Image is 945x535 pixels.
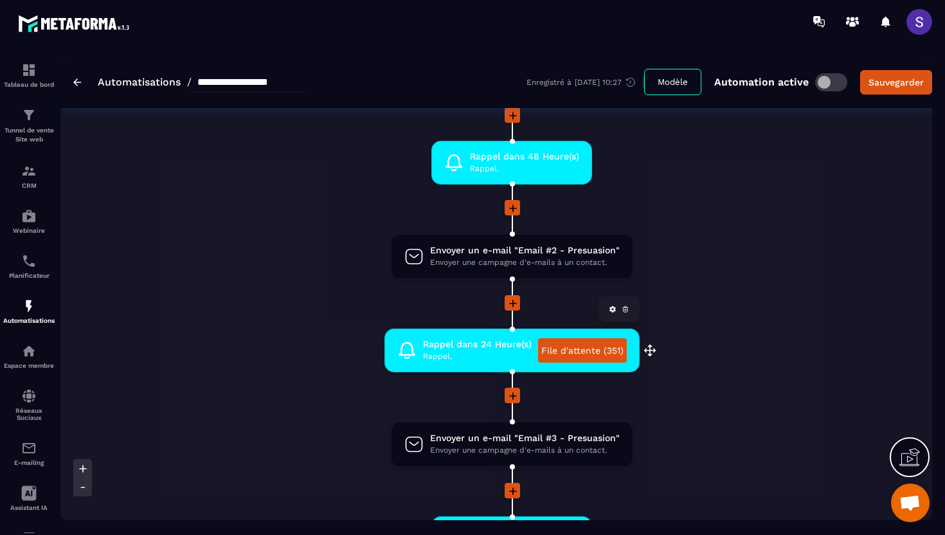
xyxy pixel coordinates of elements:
[3,81,55,88] p: Tableau de bord
[3,362,55,369] p: Espace membre
[21,62,37,78] img: formation
[3,244,55,289] a: schedulerschedulerPlanificateur
[423,350,532,363] span: Rappel.
[73,78,82,86] img: arrow
[187,76,192,88] span: /
[3,317,55,324] p: Automatisations
[3,379,55,431] a: social-networksocial-networkRéseaux Sociaux
[526,77,644,88] div: Enregistré à
[3,504,55,511] p: Assistant IA
[3,476,55,521] a: Assistant IA
[3,98,55,154] a: formationformationTunnel de vente Site web
[3,182,55,189] p: CRM
[714,76,809,88] p: Automation active
[3,272,55,279] p: Planificateur
[3,154,55,199] a: formationformationCRM
[891,484,930,522] div: Ouvrir le chat
[18,12,134,35] img: logo
[644,69,701,95] button: Modèle
[430,244,620,257] span: Envoyer un e-mail "Email #2 - Presuasion"
[470,150,579,163] span: Rappel dans 48 Heure(s)
[3,407,55,421] p: Réseaux Sociaux
[21,208,37,224] img: automations
[3,289,55,334] a: automationsautomationsAutomatisations
[3,53,55,98] a: formationformationTableau de bord
[3,431,55,476] a: emailemailE-mailing
[538,338,627,363] a: File d'attente (351)
[430,432,620,444] span: Envoyer un e-mail "Email #3 - Presuasion"
[3,227,55,234] p: Webinaire
[3,459,55,466] p: E-mailing
[423,338,532,350] span: Rappel dans 24 Heure(s)
[430,257,620,269] span: Envoyer une campagne d'e-mails à un contact.
[3,334,55,379] a: automationsautomationsEspace membre
[575,78,622,87] p: [DATE] 10:27
[470,163,579,175] span: Rappel.
[21,253,37,269] img: scheduler
[860,70,932,95] button: Sauvegarder
[21,163,37,179] img: formation
[430,444,620,457] span: Envoyer une campagne d'e-mails à un contact.
[21,440,37,456] img: email
[98,76,181,88] a: Automatisations
[3,199,55,244] a: automationsautomationsWebinaire
[21,298,37,314] img: automations
[21,388,37,404] img: social-network
[21,343,37,359] img: automations
[21,107,37,123] img: formation
[869,76,924,89] div: Sauvegarder
[3,126,55,144] p: Tunnel de vente Site web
